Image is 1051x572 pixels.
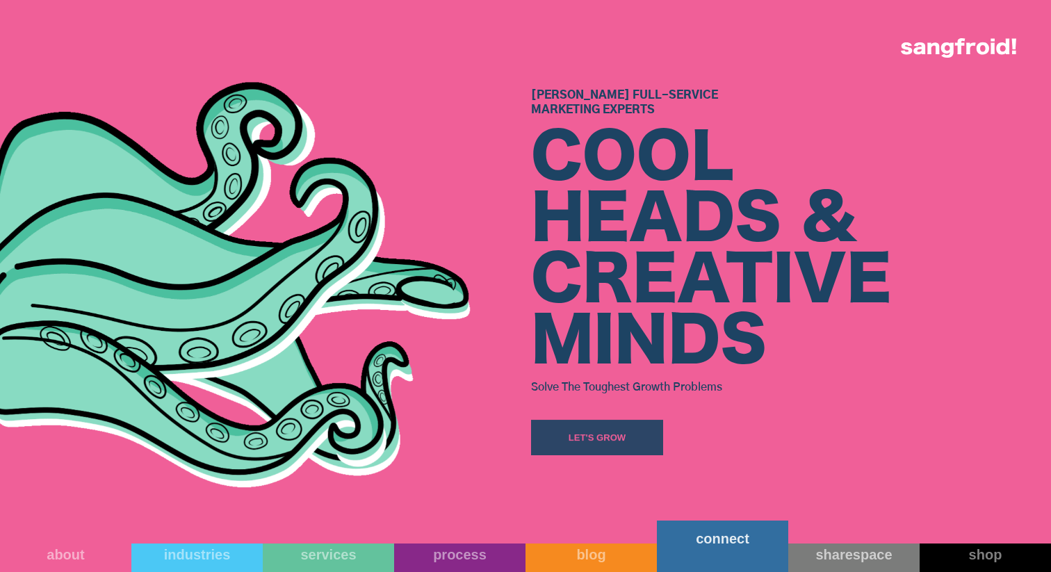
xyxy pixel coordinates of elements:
[920,544,1051,572] a: shop
[531,129,1051,373] div: COOL HEADS & CREATIVE MINDS
[525,546,657,563] div: blog
[263,546,394,563] div: services
[131,544,263,572] a: industries
[525,544,657,572] a: blog
[901,38,1016,58] img: logo
[394,544,525,572] a: process
[788,546,920,563] div: sharespace
[569,431,626,445] div: Let's Grow
[920,546,1051,563] div: shop
[788,544,920,572] a: sharespace
[531,420,663,455] a: Let's Grow
[657,521,788,572] a: connect
[657,530,788,547] div: connect
[394,546,525,563] div: process
[131,546,263,563] div: industries
[540,263,581,270] a: privacy policy
[531,88,1051,117] h1: [PERSON_NAME] Full-Service Marketing Experts
[531,376,1051,397] h3: Solve The Toughest Growth Problems
[263,544,394,572] a: services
